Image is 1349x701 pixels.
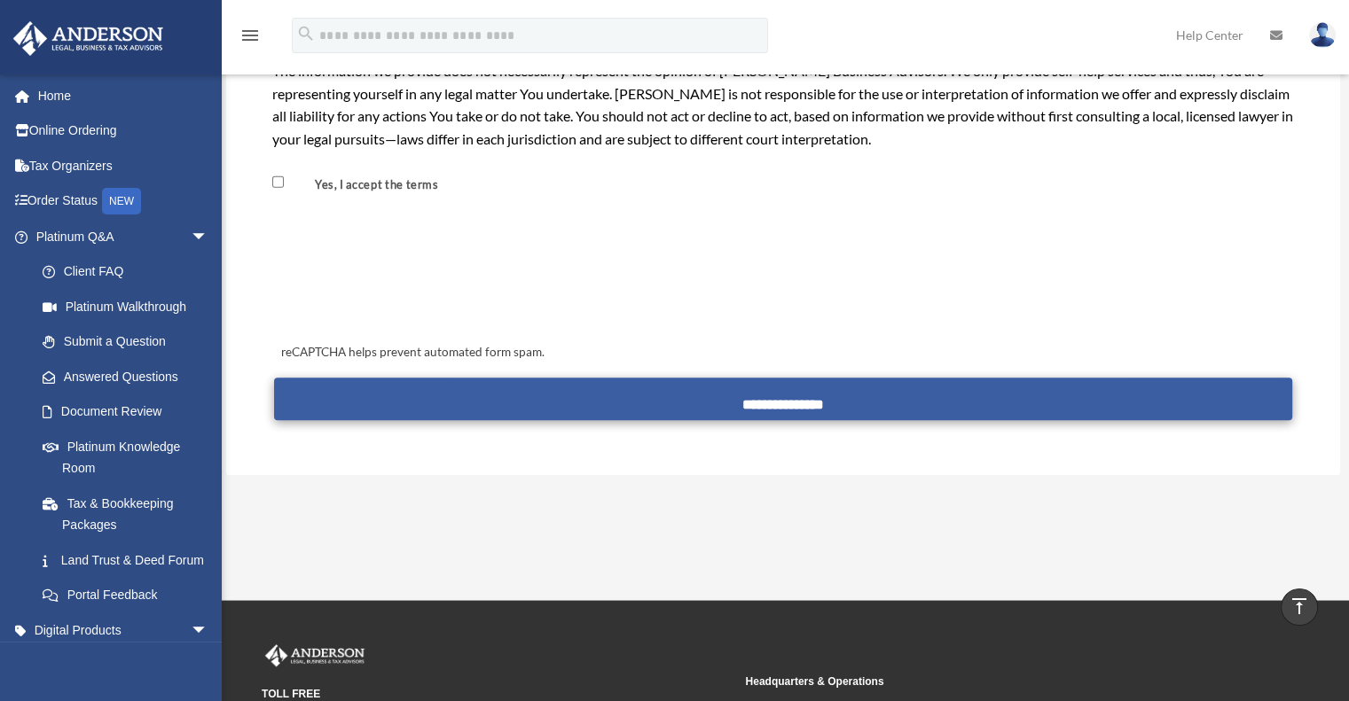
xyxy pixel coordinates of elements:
[296,24,316,43] i: search
[274,342,1292,363] div: reCAPTCHA helps prevent automated form spam.
[12,78,235,113] a: Home
[102,188,141,214] div: NEW
[25,359,235,394] a: Answered Questions
[25,394,226,430] a: Document Review
[12,612,235,648] a: Digital Productsarrow_drop_down
[12,148,235,183] a: Tax Organizers
[25,429,235,486] a: Platinum Knowledge Room
[1281,588,1318,626] a: vertical_align_top
[191,219,226,255] span: arrow_drop_down
[1289,596,1310,617] i: vertical_align_top
[262,644,368,667] img: Anderson Advisors Platinum Portal
[12,183,235,220] a: Order StatusNEW
[239,31,261,46] a: menu
[8,21,169,56] img: Anderson Advisors Platinum Portal
[25,578,235,613] a: Portal Feedback
[25,486,235,542] a: Tax & Bookkeeping Packages
[239,25,261,46] i: menu
[1309,22,1336,48] img: User Pic
[12,219,235,254] a: Platinum Q&Aarrow_drop_down
[287,176,445,193] label: Yes, I accept the terms
[25,542,235,578] a: Land Trust & Deed Forum
[25,324,235,360] a: Submit a Question
[12,113,235,149] a: Online Ordering
[745,673,1216,691] small: Headquarters & Operations
[276,238,545,307] iframe: reCAPTCHA
[272,59,1294,150] div: The information we provide does not necessarily represent the opinion of [PERSON_NAME] Business A...
[25,254,235,290] a: Client FAQ
[25,289,235,324] a: Platinum Walkthrough
[191,612,226,649] span: arrow_drop_down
